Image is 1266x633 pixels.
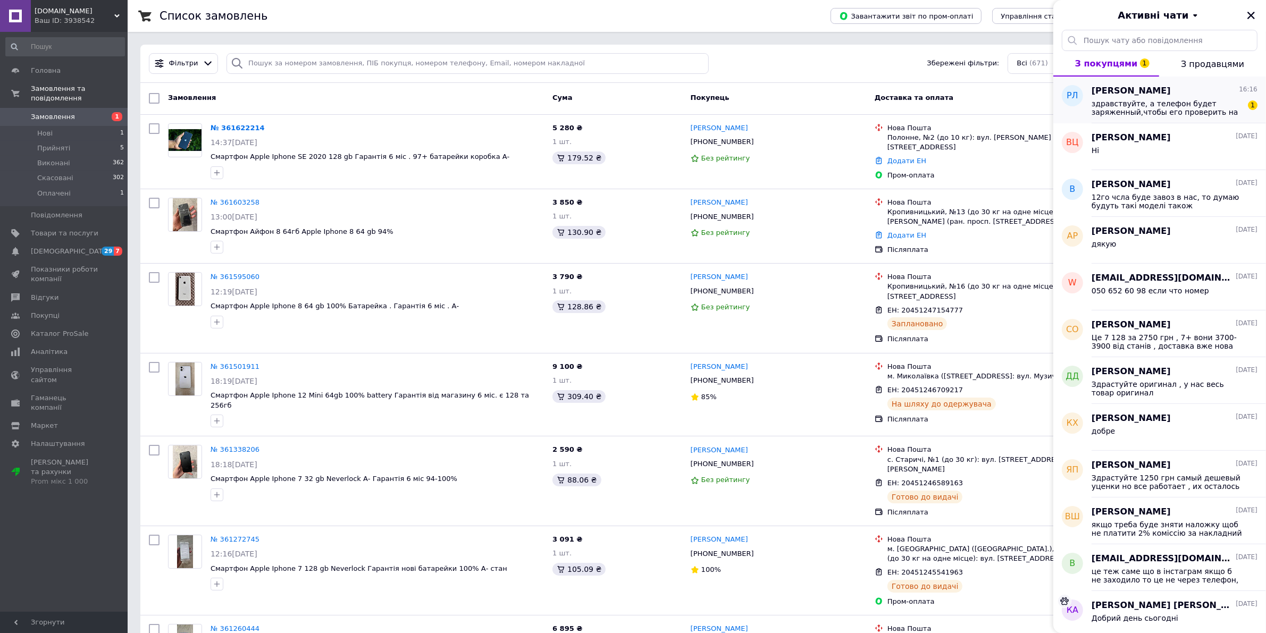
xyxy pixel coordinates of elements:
[211,445,259,453] a: № 361338206
[887,272,1087,282] div: Нова Пошта
[552,94,572,102] span: Cума
[1092,380,1243,397] span: Здрастуйте оригинал , у нас весь товар оригинал
[1236,459,1257,468] span: [DATE]
[211,227,393,235] a: Смартфон Айфон 8 64гб Apple Iphone 8 64 gb 94%
[887,445,1087,454] div: Нова Пошта
[552,474,601,486] div: 88.06 ₴
[887,386,963,394] span: ЕН: 20451246709217
[211,624,259,632] a: № 361260444
[1070,558,1076,570] span: b
[173,445,198,478] img: Фото товару
[1053,497,1266,544] button: ВШ[PERSON_NAME][DATE]якщо треба буде зняти наложку щоб не платити 2% коміссію за накладний платіж...
[1092,412,1171,425] span: [PERSON_NAME]
[887,455,1087,474] div: с. Старичі, №1 (до 30 кг): вул. [STREET_ADDRESS][PERSON_NAME]
[887,317,948,330] div: Заплановано
[552,151,606,164] div: 179.52 ₴
[1140,58,1150,68] span: 1
[831,8,982,24] button: Завантажити звіт по пром-оплаті
[211,362,259,370] a: № 361501911
[120,189,124,198] span: 1
[1092,179,1171,191] span: [PERSON_NAME]
[875,94,953,102] span: Доставка та оплата
[887,282,1087,301] div: Кропивницький, №16 (до 30 кг на одне місце): вул. [STREET_ADDRESS]
[211,475,457,483] span: Смартфон Apple Iphone 7 32 gb Neverlock А- Гарантія 6 міс 94-100%
[887,171,1087,180] div: Пром-оплата
[31,311,60,320] span: Покупці
[114,247,122,256] span: 7
[168,362,202,396] a: Фото товару
[927,58,1000,69] span: Збережені фільтри:
[701,476,750,484] span: Без рейтингу
[211,564,507,572] span: Смартфон Apple Iphone 7 128 gb Neverlock Гарантія нові батарейки 100% А- стан
[1092,474,1243,491] span: Здрастуйте 1250 грн самый дешевый уценки но все работает , их осталось штуки 3-4 по [DATE] и пару...
[1053,310,1266,357] button: СО[PERSON_NAME][DATE]Це 7 128 за 2750 грн , 7+ вони 3700-3900 від станів , доставка вже нова пошт...
[120,144,124,153] span: 5
[31,329,88,339] span: Каталог ProSale
[211,124,265,132] a: № 361622214
[887,362,1087,372] div: Нова Пошта
[31,229,98,238] span: Товари та послуги
[887,207,1087,226] div: Кропивницький, №13 (до 30 кг на одне місце): вул. Є. [PERSON_NAME] (ран. просп. [STREET_ADDRESS]
[887,157,926,165] a: Додати ЕН
[211,302,459,310] span: Смартфон Apple Iphone 8 64 gb 100% Батарейка . Гарантія 6 міс . А-
[31,112,75,122] span: Замовлення
[211,391,529,409] span: Смартфон Apple Iphone 12 Mini 64gb 100% battery Гарантія від магазину 6 міс. є 128 та 256гб
[887,245,1087,255] div: Післяплата
[211,377,257,385] span: 18:19[DATE]
[552,549,572,557] span: 1 шт.
[887,491,963,503] div: Готово до видачі
[887,231,926,239] a: Додати ЕН
[1092,520,1243,537] span: якщо треба буде зняти наложку щоб не платити 2% коміссію за накладний платіж новій пошті то можна...
[31,458,98,487] span: [PERSON_NAME] та рахунки
[1236,412,1257,421] span: [DATE]
[1066,324,1079,336] span: СО
[992,8,1091,24] button: Управління статусами
[1236,366,1257,375] span: [DATE]
[689,457,756,471] div: [PHONE_NUMBER]
[887,568,963,576] span: ЕН: 20451245541963
[691,535,748,545] a: [PERSON_NAME]
[31,265,98,284] span: Показники роботи компанії
[102,247,114,256] span: 29
[31,210,82,220] span: Повідомлення
[689,374,756,387] div: [PHONE_NUMBER]
[1236,553,1257,562] span: [DATE]
[887,508,1087,517] div: Післяплата
[691,123,748,133] a: [PERSON_NAME]
[552,226,606,239] div: 130.90 ₴
[887,398,996,410] div: На шляху до одержувача
[887,372,1087,381] div: м. Миколаївка ([STREET_ADDRESS]: вул. Музична, 15
[689,547,756,561] div: [PHONE_NUMBER]
[552,300,606,313] div: 128.86 ₴
[169,58,198,69] span: Фільтри
[1092,567,1243,584] span: це теж саме що в інстаграм якщо б не заходило то це не через телефон, а щось с профілем не так чи...
[227,53,709,74] input: Пошук за номером замовлення, ПІБ покупця, номером телефону, Email, номером накладної
[1075,58,1138,69] span: З покупцями
[1092,272,1234,284] span: [EMAIL_ADDRESS][DOMAIN_NAME]
[1067,90,1078,102] span: РЛ
[552,198,582,206] span: 3 850 ₴
[1053,264,1266,310] button: w[EMAIL_ADDRESS][DOMAIN_NAME][DATE]050 652 60 98 если что номер
[1092,99,1243,116] span: здравствуйте, а телефон будет заряженный,чтобы его проверить на почте
[1053,451,1266,497] button: ЯП[PERSON_NAME][DATE]Здрастуйте 1250 грн самый дешевый уценки но все работает , их осталось штуки...
[552,445,582,453] span: 2 590 ₴
[887,479,963,487] span: ЕН: 20451246589163
[1092,286,1209,295] span: 050 652 60 98 если что номер
[35,6,114,16] span: rgp.apple.ua
[1236,600,1257,609] span: [DATE]
[552,460,572,468] span: 1 шт.
[1067,417,1078,429] span: КХ
[1083,9,1236,22] button: Активні чати
[31,347,68,357] span: Аналітика
[887,123,1087,133] div: Нова Пошта
[168,123,202,157] a: Фото товару
[1092,459,1171,471] span: [PERSON_NAME]
[175,362,194,395] img: Фото товару
[168,198,202,232] a: Фото товару
[1065,511,1080,523] span: ВШ
[211,288,257,296] span: 12:19[DATE]
[552,287,572,295] span: 1 шт.
[1092,193,1243,210] span: 12го чсла буде завоз в нас, то думаю будуть такі моделі також
[113,158,124,168] span: 362
[887,597,1087,606] div: Пром-оплата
